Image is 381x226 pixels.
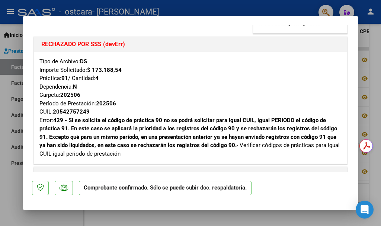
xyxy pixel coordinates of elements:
[41,40,340,49] h1: RECHAZADO POR SSS (devErr)
[39,57,342,158] div: Tipo de Archivo: Importe Solicitado: Práctica: / Cantidad: Dependencia: Carpeta: Período de Prest...
[60,92,80,98] strong: 202506
[79,181,252,195] p: Comprobante confirmado. Sólo se puede subir doc. respaldatoria.
[61,75,68,82] strong: 91
[96,100,116,107] strong: 202506
[356,201,374,219] div: Open Intercom Messenger
[95,75,99,82] strong: 4
[73,83,77,90] strong: N
[41,171,85,178] strong: COMPROBANTE
[80,58,87,65] strong: DS
[39,117,337,149] strong: 429 - Si se solicita el código de práctica 90 no se podrá solicitar para igual CUIL, igual PERIOD...
[87,67,122,73] strong: $ 173.188,54
[259,20,321,27] span: Modificado:
[288,20,321,27] strong: [DATE] 15:15
[53,108,90,116] div: 20542757249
